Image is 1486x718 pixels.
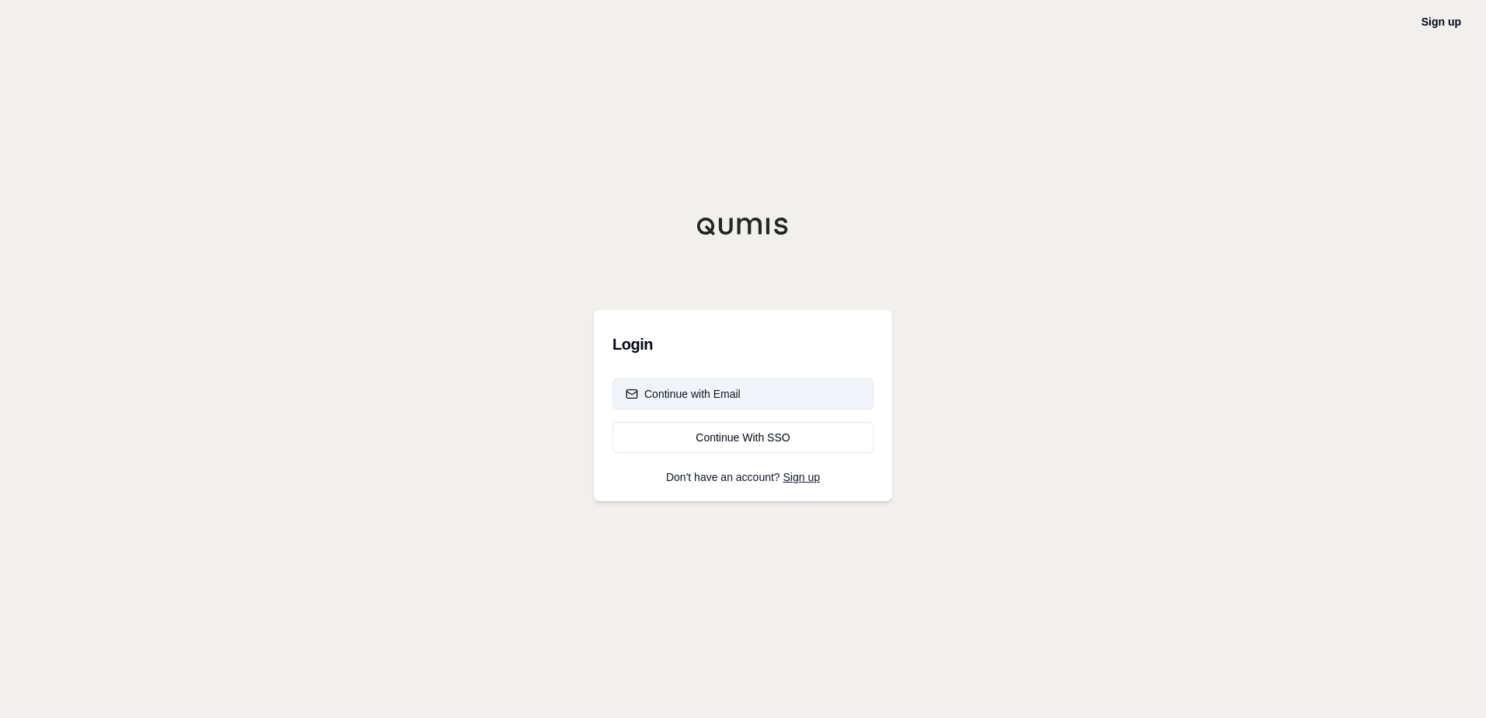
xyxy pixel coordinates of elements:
[612,422,874,453] a: Continue With SSO
[783,471,820,483] a: Sign up
[626,386,741,402] div: Continue with Email
[612,378,874,410] button: Continue with Email
[1421,16,1461,28] a: Sign up
[626,430,860,445] div: Continue With SSO
[612,472,874,483] p: Don't have an account?
[696,217,790,235] img: Qumis
[612,329,874,360] h3: Login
